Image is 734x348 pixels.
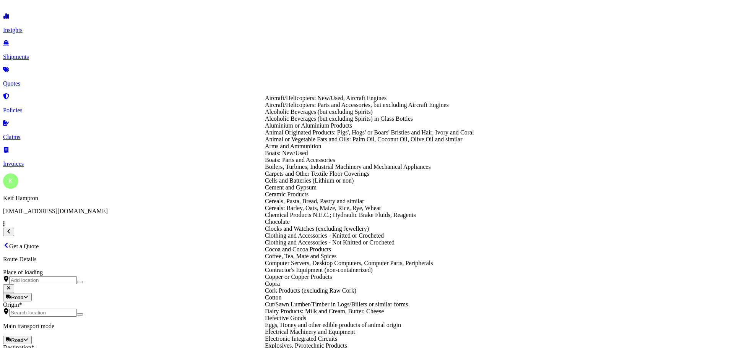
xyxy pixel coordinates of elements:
[265,191,474,198] div: Ceramic Products
[265,294,474,301] div: Cotton
[11,337,23,343] span: Road
[265,177,474,184] div: Cells and Batteries (Lithium or non)
[3,160,731,167] p: Invoices
[265,253,474,260] div: Coffee, Tea, Mate and Spices
[265,198,474,205] div: Cereals, Pasta, Bread, Pastry and similar
[11,295,23,300] span: Road
[3,336,32,344] button: Select transport
[265,115,474,122] div: Alcoholic Beverages (but excluding Spirits) in Glass Bottles
[265,95,474,102] div: Aircraft/Helicopters: New/Used, Aircraft Engines
[3,107,731,114] p: Policies
[265,163,474,170] div: Boilers, Turbines, Industrial Machinery and Mechanical Appliances
[265,150,474,157] div: Boats: New/Used
[265,225,474,232] div: Clocks and Watches (excluding Jewellery)
[265,239,474,246] div: Clothing and Accessories - Not Knitted or Crocheted
[265,308,474,315] div: Dairy Products: Milk and Cream, Butter, Cheese
[77,313,83,316] button: Show suggestions
[77,281,83,283] button: Show suggestions
[3,53,731,60] p: Shipments
[265,108,474,115] div: Alcoholic Beverages (but excluding Spirits)
[265,184,474,191] div: Cement and Gypsum
[3,269,731,276] div: Place of loading
[3,242,731,250] p: Get a Quote
[265,232,474,239] div: Clothing and Accessories - Knitted or Crocheted
[265,136,474,143] div: Animal or Vegetable Fats and Oils: Palm Oil, Coconut Oil, Olive Oil and similar
[265,280,474,287] div: Copra
[265,287,474,294] div: Cork Products (excluding Raw Cork)
[265,329,474,335] div: Electrical Machinery and Equipment
[3,27,731,34] p: Insights
[265,170,474,177] div: Carpets and Other Textile Floor Coverings
[265,122,474,129] div: Aluminium or Aluminium Products
[265,267,474,274] div: Contractor's Equipment (non-containerized)
[265,129,474,136] div: Animal Originated Products: Pigs', Hogs' or Boars' Bristles and Hair, Ivory and Coral
[3,80,731,87] p: Quotes
[265,157,474,163] div: Boats: Parts and Accessories
[3,256,731,263] p: Route Details
[3,208,731,215] p: [EMAIL_ADDRESS][DOMAIN_NAME]
[265,260,474,267] div: Computer Servers, Desktop Computers, Computer Parts, Peripherals
[3,293,32,301] button: Select transport
[3,195,731,202] p: Keif Hampton
[265,212,474,219] div: Chemical Products N.E.C.; Hydraulic Brake Fluids, Reagents
[265,315,474,322] div: Defective Goods
[265,219,474,225] div: Chocolate
[8,177,13,185] span: K
[265,102,474,108] div: Aircraft/Helicopters: Parts and Accessories, but excluding Aircraft Engines
[265,274,474,280] div: Copper or Copper Products
[9,309,77,317] input: Origin
[9,276,77,284] input: Place of loading
[3,323,731,330] p: Main transport mode
[265,246,474,253] div: Cocoa and Cocoa Products
[3,301,731,308] div: Origin
[265,322,474,329] div: Eggs, Honey and other edible products of animal origin
[3,134,731,141] p: Claims
[265,143,474,150] div: Arms and Ammunition
[265,301,474,308] div: Cut/Sawn Lumber/Timber in Logs/Billets or similar forms
[265,205,474,212] div: Cereals: Barley, Oats, Maize, Rice, Rye, Wheat
[265,335,474,342] div: Electronic Integrated Circuits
